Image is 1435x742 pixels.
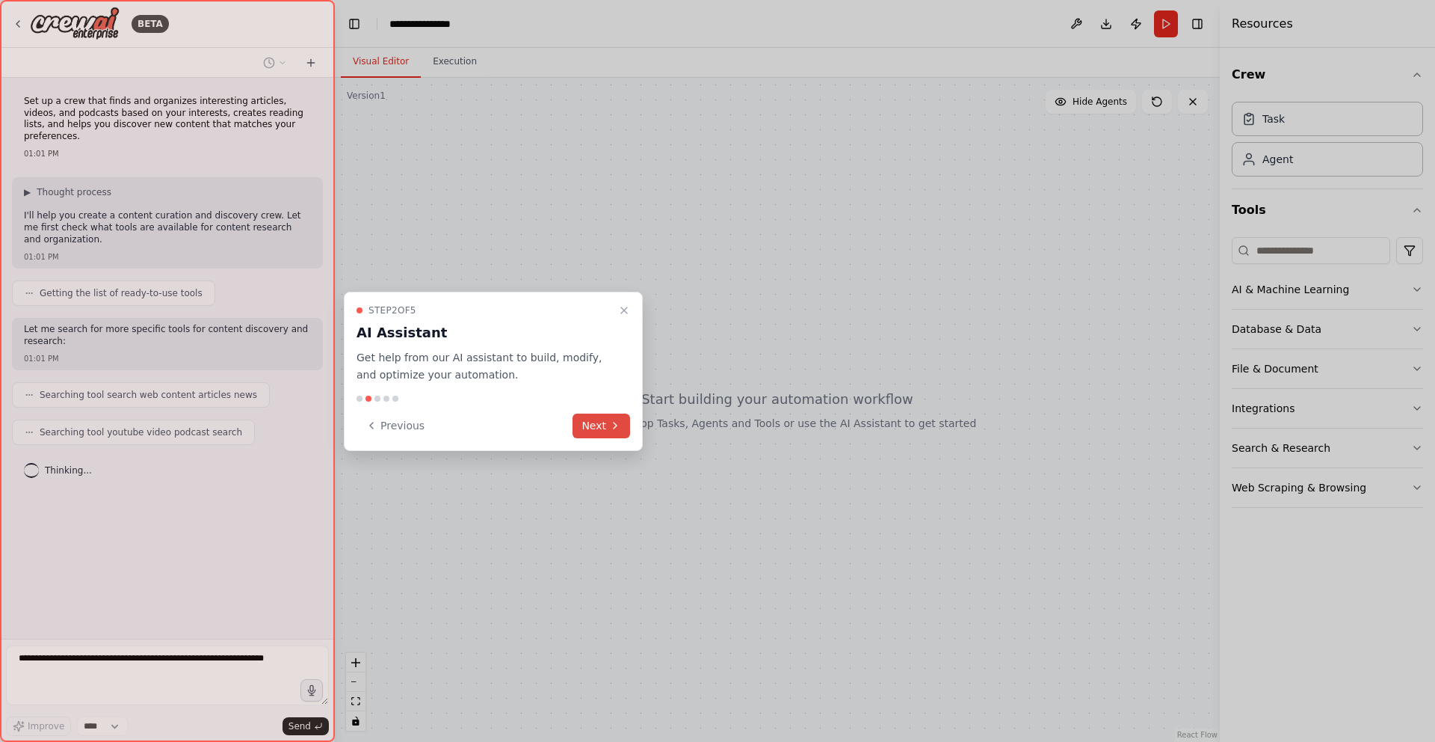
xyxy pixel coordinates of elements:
[357,414,433,438] button: Previous
[357,349,612,384] p: Get help from our AI assistant to build, modify, and optimize your automation.
[573,414,630,438] button: Next
[357,322,612,343] h3: AI Assistant
[344,13,365,34] button: Hide left sidebar
[615,301,633,319] button: Close walkthrough
[368,304,416,316] span: Step 2 of 5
